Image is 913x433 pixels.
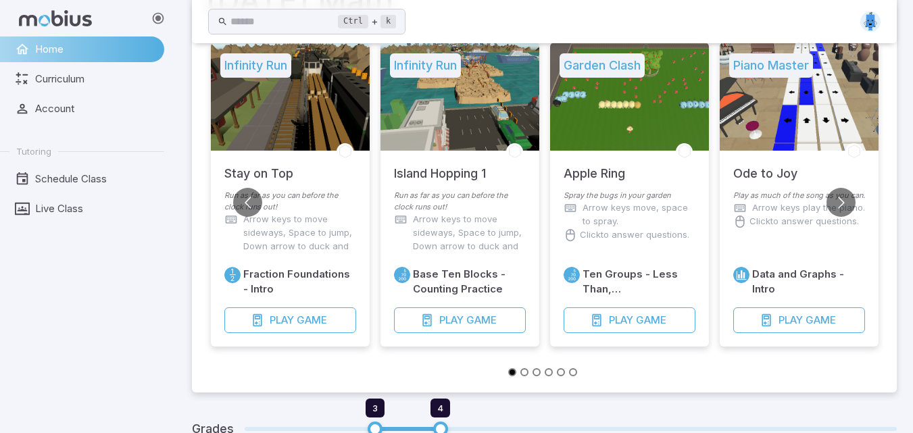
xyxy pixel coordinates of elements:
p: Run as far as you can before the clock runs out! [224,190,356,213]
h6: Fraction Foundations - Intro [243,267,356,297]
kbd: Ctrl [338,15,368,28]
button: Go to previous slide [233,188,262,217]
span: Game [636,313,666,328]
h5: Stay on Top [224,151,293,183]
img: rectangle.svg [860,11,881,32]
p: Arrow keys play the piano. [752,201,865,215]
button: Go to slide 5 [557,368,565,376]
h5: Piano Master [729,53,813,78]
span: Play [779,313,803,328]
h5: Infinity Run [390,53,461,78]
span: Play [439,313,464,328]
span: 4 [437,403,443,413]
h6: Ten Groups - Less Than, [GEOGRAPHIC_DATA] [583,267,695,297]
h5: Infinity Run [220,53,291,78]
button: Go to slide 4 [545,368,553,376]
span: Home [35,42,155,57]
a: Fractions/Decimals [224,267,241,283]
span: Game [297,313,327,328]
p: Arrow keys to move sideways, Space to jump, Down arrow to duck and roll. [413,213,526,267]
kbd: k [380,15,396,28]
span: Schedule Class [35,172,155,186]
span: Account [35,101,155,116]
p: Arrow keys move, space to spray. [583,201,695,228]
h5: Island Hopping 1 [394,151,486,183]
h5: Apple Ring [564,151,625,183]
p: Spray the bugs in your garden [564,190,695,201]
h6: Base Ten Blocks - Counting Practice [413,267,526,297]
span: Curriculum [35,72,155,86]
p: Arrow keys to move sideways, Space to jump, Down arrow to duck and roll. [243,213,356,267]
p: Run as far as you can before the clock runs out! [394,190,526,213]
span: Game [466,313,497,328]
button: Go to slide 1 [508,368,516,376]
button: Go to next slide [826,188,856,217]
span: Play [270,313,294,328]
a: Data/Graphing [733,267,749,283]
h6: Data and Graphs - Intro [752,267,865,297]
button: PlayGame [394,307,526,333]
button: Go to slide 6 [569,368,577,376]
button: PlayGame [733,307,865,333]
a: Place Value [564,267,580,283]
button: Go to slide 3 [533,368,541,376]
h5: Ode to Joy [733,151,797,183]
p: Click to answer questions. [749,215,859,228]
button: PlayGame [224,307,356,333]
a: Place Value [394,267,410,283]
div: + [338,14,396,30]
p: Click to answer questions. [580,228,689,242]
button: Go to slide 2 [520,368,528,376]
span: 3 [372,403,378,413]
h5: Garden Clash [560,53,645,78]
span: Live Class [35,201,155,216]
span: Tutoring [16,145,51,157]
span: Play [609,313,633,328]
button: PlayGame [564,307,695,333]
span: Game [806,313,836,328]
p: Play as much of the song as you can. [733,190,865,201]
